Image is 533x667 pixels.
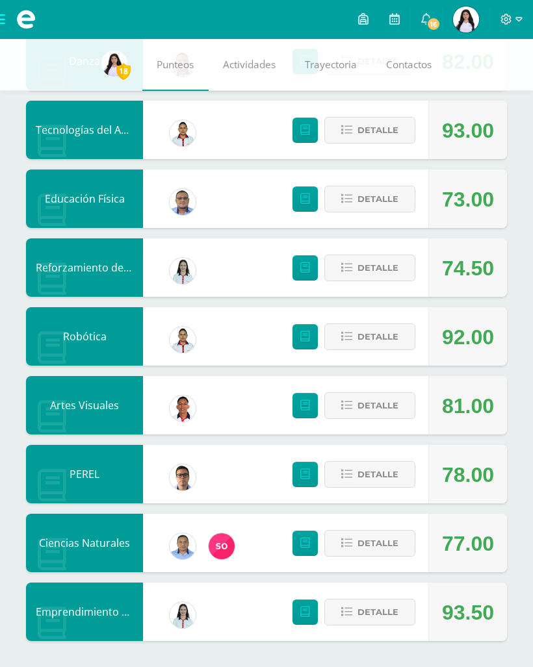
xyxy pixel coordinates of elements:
[357,325,398,349] span: Detalle
[324,599,415,625] button: Detalle
[209,533,235,559] img: f209912025eb4cc0063bd43b7a978690.png
[291,39,372,91] a: Trayectoria
[305,58,357,71] span: Trayectoria
[170,189,196,215] img: 2b8a8d37dfce9e9e6e54bdeb0b7e5ca7.png
[442,239,494,297] div: 74.50
[426,17,441,31] span: 16
[442,583,494,642] div: 93.50
[324,530,415,557] button: Detalle
[386,58,432,71] span: Contactos
[26,101,143,159] div: Tecnologías del Aprendizaje y la Comunicación
[170,533,196,559] img: 58211983430390fd978f7a65ba7f1128.png
[26,170,143,228] div: Educación Física
[324,255,415,281] button: Detalle
[357,256,398,280] span: Detalle
[209,39,291,91] a: Actividades
[223,58,276,71] span: Actividades
[372,39,447,91] a: Contactos
[324,323,415,350] button: Detalle
[357,600,398,624] span: Detalle
[170,396,196,422] img: ea7da6ec4358329a77271c763a2d9c46.png
[26,307,143,366] div: Robótica
[26,238,143,297] div: Reforzamiento de Lectura
[324,117,415,144] button: Detalle
[324,392,415,419] button: Detalle
[26,583,143,641] div: Emprendimiento para la Productividad
[170,602,196,628] img: a2a68af206104431f9ff9193871d4f52.png
[116,63,131,79] span: 18
[442,308,494,366] div: 92.00
[442,514,494,573] div: 77.00
[157,58,194,71] span: Punteos
[324,186,415,212] button: Detalle
[26,514,143,572] div: Ciencias Naturales
[442,170,494,229] div: 73.00
[170,464,196,490] img: 7b62136f9b4858312d6e1286188a04bf.png
[442,446,494,504] div: 78.00
[357,394,398,418] span: Detalle
[142,39,209,91] a: Punteos
[170,120,196,146] img: 2c9694ff7bfac5f5943f65b81010a575.png
[170,258,196,284] img: a2a68af206104431f9ff9193871d4f52.png
[357,462,398,486] span: Detalle
[101,51,127,77] img: 9c1d38f887ea799b3e34c9895ff72d0c.png
[442,101,494,160] div: 93.00
[170,327,196,353] img: 2c9694ff7bfac5f5943f65b81010a575.png
[324,461,415,488] button: Detalle
[357,531,398,555] span: Detalle
[357,187,398,211] span: Detalle
[26,376,143,434] div: Artes Visuales
[442,377,494,435] div: 81.00
[453,6,479,32] img: 9c1d38f887ea799b3e34c9895ff72d0c.png
[357,118,398,142] span: Detalle
[26,445,143,503] div: PEREL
